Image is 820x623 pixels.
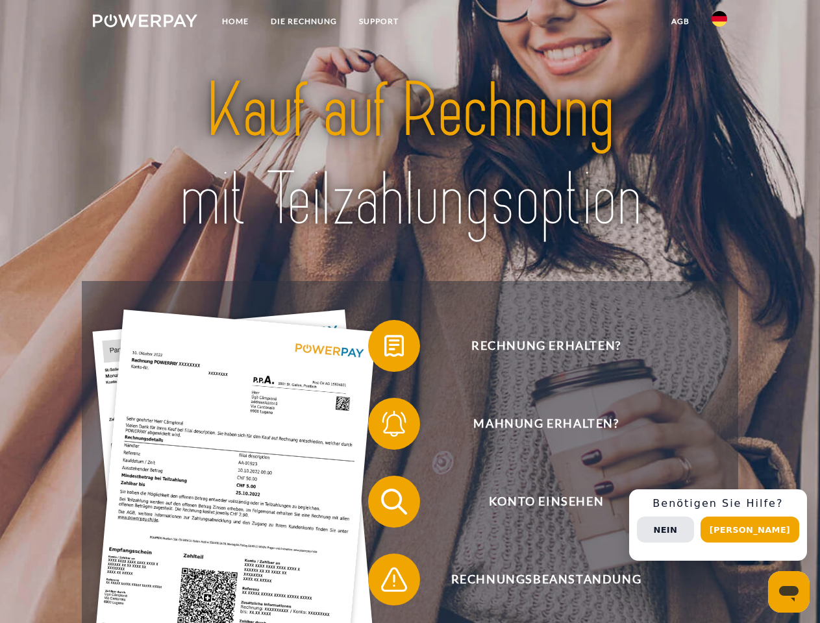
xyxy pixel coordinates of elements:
img: title-powerpay_de.svg [124,62,696,249]
a: SUPPORT [348,10,410,33]
a: DIE RECHNUNG [260,10,348,33]
a: agb [660,10,701,33]
iframe: Schaltfläche zum Öffnen des Messaging-Fensters [768,571,810,613]
button: Nein [637,517,694,543]
img: de [712,11,727,27]
span: Konto einsehen [387,476,705,528]
span: Rechnungsbeanstandung [387,554,705,605]
img: logo-powerpay-white.svg [93,14,197,27]
button: [PERSON_NAME] [701,517,799,543]
img: qb_bill.svg [378,330,410,362]
span: Rechnung erhalten? [387,320,705,372]
h3: Benötigen Sie Hilfe? [637,497,799,510]
button: Rechnungsbeanstandung [368,554,706,605]
img: qb_bell.svg [378,408,410,440]
button: Konto einsehen [368,476,706,528]
span: Mahnung erhalten? [387,398,705,450]
img: qb_search.svg [378,485,410,518]
img: qb_warning.svg [378,563,410,596]
a: Home [211,10,260,33]
div: Schnellhilfe [629,489,807,561]
button: Mahnung erhalten? [368,398,706,450]
button: Rechnung erhalten? [368,320,706,372]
